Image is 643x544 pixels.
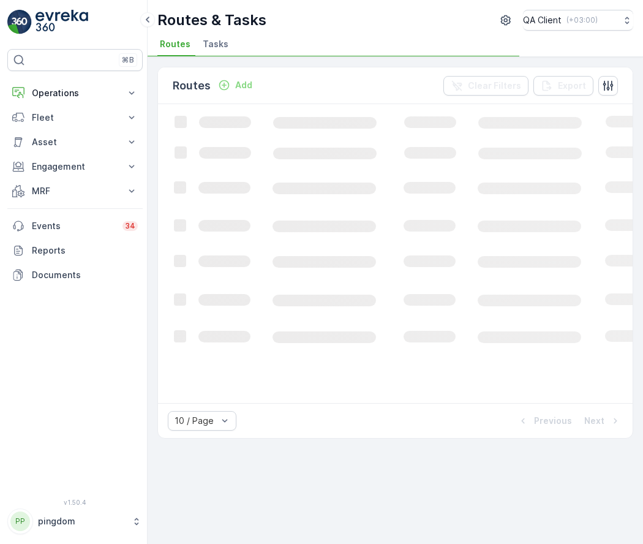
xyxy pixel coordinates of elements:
img: logo [7,10,32,34]
button: Add [213,78,257,93]
p: MRF [32,185,118,197]
div: PP [10,512,30,531]
span: Routes [160,38,190,50]
p: Routes [173,77,211,94]
button: MRF [7,179,143,203]
button: PPpingdom [7,508,143,534]
p: Engagement [32,161,118,173]
span: Tasks [203,38,228,50]
p: Documents [32,269,138,281]
p: QA Client [523,14,562,26]
button: Asset [7,130,143,154]
a: Reports [7,238,143,263]
p: Fleet [32,111,118,124]
p: Operations [32,87,118,99]
p: ⌘B [122,55,134,65]
button: Next [583,414,623,428]
p: Events [32,220,115,232]
p: 34 [125,221,135,231]
button: QA Client(+03:00) [523,10,633,31]
a: Events34 [7,214,143,238]
button: Engagement [7,154,143,179]
img: logo_light-DOdMpM7g.png [36,10,88,34]
p: pingdom [38,515,126,527]
button: Operations [7,81,143,105]
span: v 1.50.4 [7,499,143,506]
p: Next [584,415,604,427]
button: Clear Filters [443,76,528,96]
p: Export [558,80,586,92]
p: Routes & Tasks [157,10,266,30]
button: Previous [516,414,573,428]
p: ( +03:00 ) [566,15,598,25]
p: Previous [534,415,572,427]
p: Add [235,79,252,91]
button: Export [533,76,593,96]
a: Documents [7,263,143,287]
p: Asset [32,136,118,148]
p: Clear Filters [468,80,521,92]
button: Fleet [7,105,143,130]
p: Reports [32,244,138,257]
